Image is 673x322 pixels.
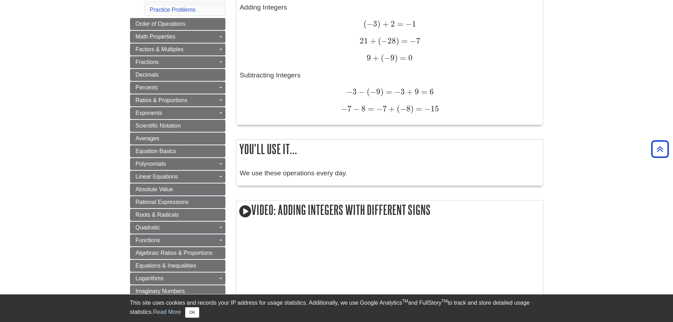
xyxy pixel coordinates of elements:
span: ) [377,19,380,29]
span: − [422,104,431,113]
a: Fractions [130,56,225,68]
span: Decimals [136,72,159,78]
span: 15 [431,104,439,113]
span: 7 [416,36,420,46]
span: = [395,19,403,29]
span: Absolute Value [136,186,173,192]
span: Fractions [136,59,159,65]
a: Imaginary Numbers [130,285,225,297]
span: ( [379,53,384,63]
span: ( [364,19,367,29]
span: − [408,36,416,46]
a: Percents [130,82,225,94]
p: We use these operations every day. [240,168,539,178]
div: This site uses cookies and records your IP address for usage statistics. Additionally, we use Goo... [130,299,543,318]
a: Logarithms [130,273,225,285]
span: Polynomials [136,161,166,167]
span: 8 [360,104,366,113]
span: = [384,87,392,96]
span: 21 [360,36,368,46]
span: Factors & Multiples [136,46,184,52]
span: = [419,87,427,96]
a: Scientific Notation [130,120,225,132]
span: 28 [388,36,396,46]
span: 3 [373,19,377,29]
span: Quadratic [136,224,160,230]
a: Rational Expressions [130,196,225,208]
span: Exponents [136,110,163,116]
span: = [414,104,422,113]
span: + [371,53,379,63]
a: Equation Basics [130,145,225,157]
sup: TM [402,299,408,304]
span: ) [411,104,414,113]
a: Polynomials [130,158,225,170]
span: ) [396,36,399,46]
span: 9 [390,53,395,63]
span: ( [395,104,400,113]
span: = [399,36,408,46]
span: Functions [136,237,160,243]
button: Close [185,307,199,318]
a: Math Properties [130,31,225,43]
span: Order of Operations [136,21,185,27]
span: 6 [427,87,434,96]
span: 9 [413,87,419,96]
span: ( [376,36,381,46]
a: Functions [130,234,225,246]
span: 9 [367,53,371,63]
a: Factors & Multiples [130,43,225,55]
span: Equation Basics [136,148,176,154]
span: Rational Expressions [136,199,189,205]
span: Logarithms [136,275,164,281]
a: Order of Operations [130,18,225,30]
a: Quadratic [130,222,225,234]
span: − [403,19,412,29]
a: Decimals [130,69,225,81]
span: Averages [136,135,159,141]
span: Linear Equations [136,174,178,180]
span: 7 [383,104,387,113]
span: Imaginary Numbers [136,288,185,294]
a: Averages [130,133,225,145]
span: 8 [406,104,411,113]
span: − [400,104,406,113]
a: Ratios & Proportions [130,94,225,106]
a: Equations & Inequalities [130,260,225,272]
span: − [352,104,360,113]
a: Read More [153,309,181,315]
span: + [380,19,389,29]
h2: Video: Adding Integers with Different Signs [236,200,543,221]
h2: You'll use it... [236,140,543,158]
span: = [398,53,406,63]
span: − [357,87,365,96]
span: + [368,36,376,46]
span: + [387,104,395,113]
a: Exponents [130,107,225,119]
span: 9 [376,87,380,96]
a: Roots & Radicals [130,209,225,221]
span: Math Properties [136,34,176,40]
a: Back to Top [649,144,671,154]
span: − [384,53,390,63]
span: 3 [401,87,405,96]
span: − [367,19,373,29]
span: + [405,87,413,96]
span: 0 [406,53,413,63]
span: ) [380,87,384,96]
span: − [381,36,388,46]
span: 1 [412,19,416,29]
span: Scientific Notation [136,123,181,129]
span: 3 [353,87,357,96]
span: Percents [136,84,158,90]
sup: TM [442,299,448,304]
a: Linear Equations [130,171,225,183]
span: ) [395,53,398,63]
span: − [346,87,353,96]
span: 7 [347,104,352,113]
span: − [374,104,383,113]
span: − [392,87,401,96]
span: 2 [389,19,395,29]
span: Roots & Radicals [136,212,179,218]
span: ( [365,87,370,96]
